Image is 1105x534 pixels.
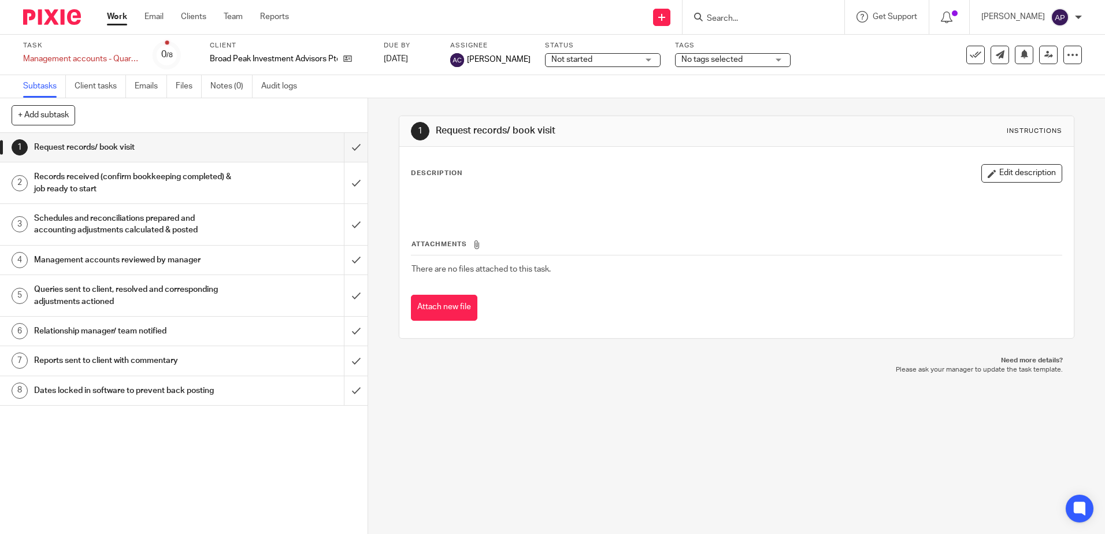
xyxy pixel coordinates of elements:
span: [DATE] [384,55,408,63]
button: Attach new file [411,295,477,321]
h1: Relationship manager/ team notified [34,322,233,340]
a: Email [144,11,164,23]
span: [PERSON_NAME] [467,54,531,65]
h1: Dates locked in software to prevent back posting [34,382,233,399]
a: Clients [181,11,206,23]
a: Notes (0) [210,75,253,98]
div: 6 [12,323,28,339]
label: Task [23,41,139,50]
a: Reports [260,11,289,23]
p: Please ask your manager to update the task template. [410,365,1062,374]
label: Assignee [450,41,531,50]
div: 4 [12,252,28,268]
label: Tags [675,41,791,50]
button: Edit description [981,164,1062,183]
span: Get Support [873,13,917,21]
a: Client tasks [75,75,126,98]
h1: Records received (confirm bookkeeping completed) & job ready to start [34,168,233,198]
p: [PERSON_NAME] [981,11,1045,23]
span: Attachments [411,241,467,247]
h1: Reports sent to client with commentary [34,352,233,369]
div: 2 [12,175,28,191]
a: Subtasks [23,75,66,98]
label: Due by [384,41,436,50]
div: 8 [12,383,28,399]
a: Files [176,75,202,98]
h1: Request records/ book visit [436,125,761,137]
span: Not started [551,55,592,64]
a: Team [224,11,243,23]
div: Management accounts - Quarterly [23,53,139,65]
small: /8 [166,52,173,58]
p: Broad Peak Investment Advisors Pte Ltd [210,53,338,65]
img: svg%3E [1051,8,1069,27]
div: 3 [12,216,28,232]
label: Client [210,41,369,50]
div: 5 [12,288,28,304]
h1: Schedules and reconciliations prepared and accounting adjustments calculated & posted [34,210,233,239]
a: Work [107,11,127,23]
div: Instructions [1007,127,1062,136]
a: Emails [135,75,167,98]
div: 7 [12,353,28,369]
span: No tags selected [681,55,743,64]
p: Need more details? [410,356,1062,365]
div: 1 [12,139,28,155]
img: svg%3E [450,53,464,67]
label: Status [545,41,661,50]
input: Search [706,14,810,24]
span: There are no files attached to this task. [411,265,551,273]
h1: Management accounts reviewed by manager [34,251,233,269]
div: 1 [411,122,429,140]
h1: Request records/ book visit [34,139,233,156]
h1: Queries sent to client, resolved and corresponding adjustments actioned [34,281,233,310]
a: Audit logs [261,75,306,98]
button: + Add subtask [12,105,75,125]
div: 0 [161,48,173,61]
p: Description [411,169,462,178]
img: Pixie [23,9,81,25]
